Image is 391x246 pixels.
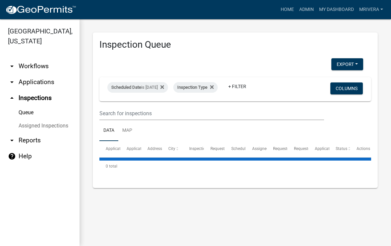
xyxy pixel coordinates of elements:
a: mrivera [357,3,386,16]
span: Requested Date [210,146,238,151]
datatable-header-cell: Actions [350,141,371,157]
datatable-header-cell: Application Type [120,141,141,157]
i: arrow_drop_down [8,62,16,70]
span: Requestor Phone [294,146,324,151]
span: Inspection Type [189,146,217,151]
datatable-header-cell: Address [141,141,162,157]
span: Requestor Name [273,146,303,151]
a: Home [278,3,297,16]
span: Scheduled Time [231,146,260,151]
a: Map [118,120,136,141]
a: Data [99,120,118,141]
span: Application [106,146,126,151]
datatable-header-cell: Requestor Name [267,141,288,157]
span: Status [336,146,347,151]
i: arrow_drop_down [8,136,16,144]
a: Admin [297,3,316,16]
span: Application Type [127,146,157,151]
div: 0 total [99,158,371,174]
datatable-header-cell: Requested Date [204,141,225,157]
datatable-header-cell: Status [329,141,350,157]
h3: Inspection Queue [99,39,371,50]
a: + Filter [223,80,251,92]
datatable-header-cell: City [162,141,183,157]
i: arrow_drop_up [8,94,16,102]
a: My Dashboard [316,3,357,16]
button: Export [331,58,363,70]
span: Address [147,146,162,151]
datatable-header-cell: Application Description [308,141,329,157]
span: Scheduled Date [111,85,141,90]
i: arrow_drop_down [8,78,16,86]
span: City [168,146,175,151]
span: Actions [357,146,370,151]
span: Application Description [315,146,357,151]
datatable-header-cell: Requestor Phone [288,141,308,157]
span: Assigned Inspector [252,146,286,151]
datatable-header-cell: Assigned Inspector [246,141,266,157]
datatable-header-cell: Scheduled Time [225,141,246,157]
i: help [8,152,16,160]
input: Search for inspections [99,107,324,120]
div: is [DATE] [107,82,168,93]
datatable-header-cell: Inspection Type [183,141,204,157]
span: Inspection Type [177,85,207,90]
button: Columns [330,82,363,94]
datatable-header-cell: Application [99,141,120,157]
